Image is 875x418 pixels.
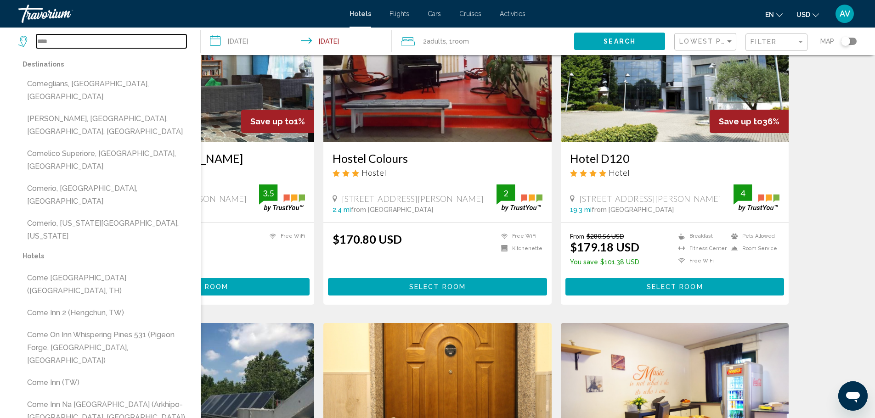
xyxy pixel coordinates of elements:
ins: $179.18 USD [570,240,639,254]
iframe: Bouton de lancement de la fenêtre de messagerie [838,381,868,411]
a: Hotel D120 [570,151,780,165]
span: Search [604,38,636,45]
button: Comelico Superiore, [GEOGRAPHIC_DATA], [GEOGRAPHIC_DATA] [23,145,192,175]
a: Hostel Colours [333,151,542,165]
img: trustyou-badge.svg [497,184,542,212]
span: Map [820,35,834,48]
li: Pets Allowed [727,232,779,240]
button: Comerio, [GEOGRAPHIC_DATA], [GEOGRAPHIC_DATA] [23,180,192,210]
button: Come On Inn Whispering Pines 531 (Pigeon Forge, [GEOGRAPHIC_DATA], [GEOGRAPHIC_DATA]) [23,326,192,369]
p: $101.38 USD [570,258,639,266]
li: Fitness Center [674,245,727,252]
img: trustyou-badge.svg [259,184,305,212]
button: User Menu [833,4,857,23]
a: Cars [428,10,441,17]
button: Come Inn (TW) [23,374,192,391]
span: Save up to [250,117,294,126]
ins: $170.80 USD [333,232,402,246]
button: Comeglians, [GEOGRAPHIC_DATA], [GEOGRAPHIC_DATA] [23,75,192,106]
div: 3.5 [259,188,277,199]
span: 2 [423,35,446,48]
mat-select: Sort by [679,38,734,46]
li: Kitchenette [497,245,542,252]
button: Change currency [796,8,819,21]
img: trustyou-badge.svg [734,184,779,212]
a: Select Room [565,280,785,290]
button: Select Room [565,278,785,295]
p: Hotels [23,250,192,262]
span: You save [570,258,598,266]
button: Check-in date: Aug 26, 2025 Check-out date: Aug 29, 2025 [201,28,392,55]
span: from [GEOGRAPHIC_DATA] [351,206,433,213]
span: Hotel [609,167,630,178]
span: Room [452,38,469,45]
span: 19.3 mi [570,206,592,213]
button: Come [GEOGRAPHIC_DATA] ([GEOGRAPHIC_DATA], TH) [23,269,192,300]
a: Activities [500,10,525,17]
button: Search [574,33,665,50]
li: Free WiFi [497,232,542,240]
button: [PERSON_NAME], [GEOGRAPHIC_DATA], [GEOGRAPHIC_DATA], [GEOGRAPHIC_DATA] [23,110,192,140]
div: 3 star Hostel [333,167,542,178]
span: From [570,232,584,240]
p: Destinations [23,58,192,71]
button: Come Inn 2 (Hengchun, TW) [23,304,192,322]
span: en [765,11,774,18]
button: Comerio, [US_STATE][GEOGRAPHIC_DATA], [US_STATE] [23,215,192,245]
span: Hostel [361,167,386,178]
span: Lowest Price [679,38,739,45]
span: AV [840,9,850,18]
li: Free WiFi [674,257,727,265]
span: 2.4 mi [333,206,351,213]
span: from [GEOGRAPHIC_DATA] [592,206,674,213]
span: Select Room [409,284,466,291]
del: $280.56 USD [587,232,624,240]
div: 4 star Hotel [570,167,780,178]
button: Select Room [328,278,547,295]
button: Filter [745,33,807,52]
a: Select Room [328,280,547,290]
button: Change language [765,8,783,21]
li: Free WiFi [265,232,305,240]
div: 1% [241,110,314,133]
button: Toggle map [834,37,857,45]
a: Hotels [350,10,371,17]
span: , 1 [446,35,469,48]
span: USD [796,11,810,18]
a: Cruises [459,10,481,17]
button: Travelers: 2 adults, 0 children [392,28,574,55]
a: Flights [390,10,409,17]
span: Select Room [647,284,703,291]
span: Save up to [719,117,762,126]
li: Breakfast [674,232,727,240]
span: [STREET_ADDRESS][PERSON_NAME] [579,194,721,204]
div: 2 [497,188,515,199]
span: [STREET_ADDRESS][PERSON_NAME] [342,194,484,204]
span: Adults [427,38,446,45]
div: 36% [710,110,789,133]
a: Travorium [18,5,340,23]
li: Room Service [727,245,779,252]
div: 4 [734,188,752,199]
span: Filter [751,38,777,45]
